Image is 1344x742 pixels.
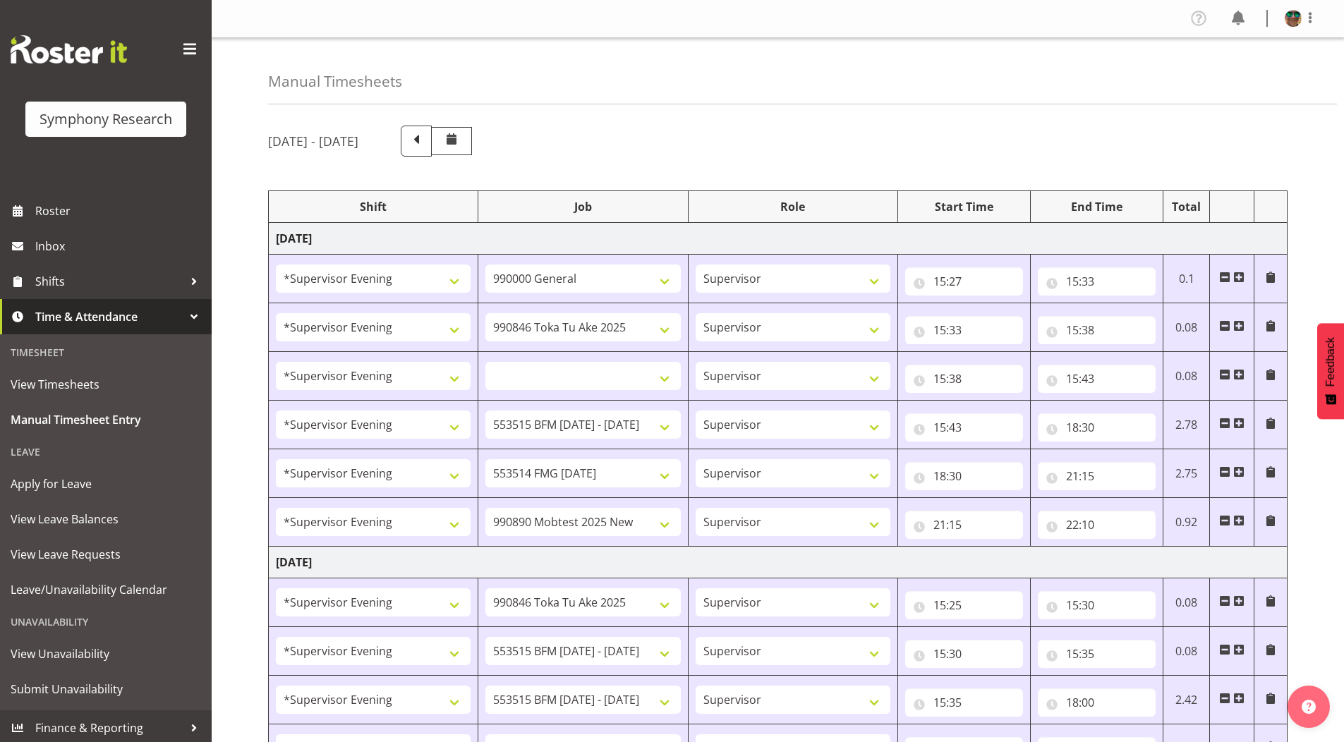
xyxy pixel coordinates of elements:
span: Feedback [1324,337,1337,387]
td: 0.08 [1163,627,1210,676]
td: 2.78 [1163,401,1210,449]
input: Click to select... [1038,688,1156,717]
input: Click to select... [1038,462,1156,490]
td: 0.08 [1163,303,1210,352]
td: 0.1 [1163,255,1210,303]
input: Click to select... [1038,413,1156,442]
td: 0.08 [1163,352,1210,401]
span: View Leave Requests [11,544,201,565]
img: help-xxl-2.png [1302,700,1316,714]
span: Apply for Leave [11,473,201,494]
div: Total [1170,198,1203,215]
button: Feedback - Show survey [1317,323,1344,419]
span: Shifts [35,271,183,292]
input: Click to select... [905,688,1023,717]
a: Apply for Leave [4,466,208,501]
input: Click to select... [1038,267,1156,296]
span: Manual Timesheet Entry [11,409,201,430]
td: 2.42 [1163,676,1210,724]
span: Finance & Reporting [35,717,183,738]
td: [DATE] [269,547,1288,578]
td: 2.75 [1163,449,1210,498]
input: Click to select... [905,365,1023,393]
div: End Time [1038,198,1156,215]
a: Leave/Unavailability Calendar [4,572,208,607]
div: Timesheet [4,338,208,367]
input: Click to select... [905,511,1023,539]
input: Click to select... [905,462,1023,490]
td: [DATE] [269,223,1288,255]
td: 0.08 [1163,578,1210,627]
input: Click to select... [905,640,1023,668]
input: Click to select... [1038,365,1156,393]
div: Symphony Research [40,109,172,130]
a: Submit Unavailability [4,671,208,707]
span: Submit Unavailability [11,679,201,700]
td: 0.92 [1163,498,1210,547]
span: Inbox [35,236,205,257]
a: View Unavailability [4,636,208,671]
a: View Leave Requests [4,537,208,572]
img: said-a-husainf550afc858a57597b0cc8f557ce64376.png [1285,10,1302,27]
span: View Timesheets [11,374,201,395]
span: View Leave Balances [11,509,201,530]
span: Time & Attendance [35,306,183,327]
input: Click to select... [905,591,1023,619]
a: Manual Timesheet Entry [4,402,208,437]
input: Click to select... [905,316,1023,344]
input: Click to select... [905,267,1023,296]
input: Click to select... [1038,316,1156,344]
input: Click to select... [905,413,1023,442]
input: Click to select... [1038,640,1156,668]
input: Click to select... [1038,591,1156,619]
input: Click to select... [1038,511,1156,539]
div: Shift [276,198,471,215]
span: Leave/Unavailability Calendar [11,579,201,600]
div: Job [485,198,680,215]
img: Rosterit website logo [11,35,127,63]
div: Start Time [905,198,1023,215]
div: Unavailability [4,607,208,636]
div: Role [696,198,890,215]
span: Roster [35,200,205,221]
div: Leave [4,437,208,466]
a: View Timesheets [4,367,208,402]
h5: [DATE] - [DATE] [268,133,358,149]
h4: Manual Timesheets [268,73,402,90]
a: View Leave Balances [4,501,208,537]
span: View Unavailability [11,643,201,664]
